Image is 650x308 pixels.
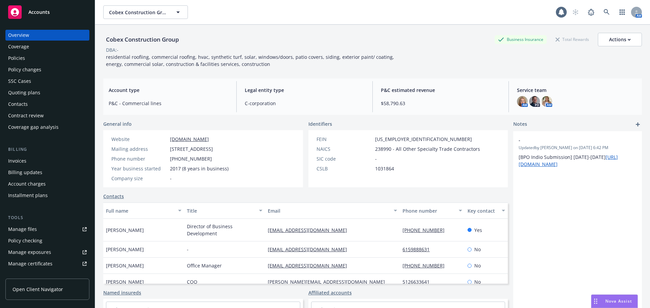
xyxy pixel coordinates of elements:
div: Phone number [403,207,454,214]
div: Email [268,207,390,214]
span: General info [103,120,132,127]
a: Coverage gap analysis [5,122,89,133]
div: Title [187,207,255,214]
span: residential roofiing, commercial roofing, hvac, synthetic turf, solar, windows/doors, patio cover... [106,54,395,67]
button: Nova Assist [591,294,638,308]
div: Phone number [111,155,167,162]
div: Company size [111,175,167,182]
a: [EMAIL_ADDRESS][DOMAIN_NAME] [268,262,352,269]
div: SIC code [317,155,372,162]
div: Tools [5,214,89,221]
a: Policy checking [5,235,89,246]
a: Switch app [615,5,629,19]
a: [PERSON_NAME][EMAIL_ADDRESS][DOMAIN_NAME] [268,279,390,285]
div: Policy changes [8,64,41,75]
span: 1031864 [375,165,394,172]
span: [PERSON_NAME] [106,262,144,269]
span: [PERSON_NAME] [106,227,144,234]
div: Coverage [8,41,29,52]
div: Manage certificates [8,258,52,269]
span: [PERSON_NAME] [106,246,144,253]
div: Contacts [8,99,28,110]
div: Policy checking [8,235,42,246]
a: Installment plans [5,190,89,201]
span: Legal entity type [245,87,364,94]
div: FEIN [317,136,372,143]
span: No [474,246,481,253]
span: - [519,137,619,144]
span: Director of Business Development [187,223,262,237]
span: [US_EMPLOYER_IDENTIFICATION_NUMBER] [375,136,472,143]
div: Installment plans [8,190,48,201]
a: Report a Bug [584,5,598,19]
a: 5126633641 [403,279,435,285]
img: photo [517,96,528,107]
a: Manage exposures [5,247,89,258]
a: Invoices [5,156,89,166]
span: - [187,246,189,253]
a: Affiliated accounts [308,289,352,296]
div: Billing [5,146,89,153]
a: Account charges [5,179,89,189]
div: Total Rewards [552,35,592,44]
div: Account charges [8,179,46,189]
a: Contacts [5,99,89,110]
div: Mailing address [111,145,167,152]
div: Year business started [111,165,167,172]
div: Cobex Construction Group [103,35,182,44]
div: Invoices [8,156,26,166]
img: photo [541,96,552,107]
div: Manage files [8,224,37,235]
a: Manage claims [5,270,89,281]
a: Manage files [5,224,89,235]
span: Notes [513,120,527,128]
a: [DOMAIN_NAME] [170,136,209,142]
div: Actions [609,33,631,46]
div: Manage exposures [8,247,51,258]
span: P&C estimated revenue [381,87,500,94]
span: Service team [517,87,636,94]
div: Policies [8,53,25,64]
button: Cobex Construction Group [103,5,188,19]
div: Key contact [468,207,498,214]
div: CSLB [317,165,372,172]
a: Billing updates [5,167,89,178]
a: Overview [5,30,89,41]
img: photo [529,96,540,107]
div: Overview [8,30,29,41]
span: Account type [109,87,228,94]
button: Title [184,203,265,219]
span: $58,790.63 [381,100,500,107]
span: C-corporation [245,100,364,107]
div: Billing updates [8,167,42,178]
a: Coverage [5,41,89,52]
span: [PERSON_NAME] [106,278,144,285]
span: Cobex Construction Group [109,9,168,16]
a: Policies [5,53,89,64]
a: Contacts [103,193,124,200]
span: Open Client Navigator [13,286,63,293]
a: Quoting plans [5,87,89,98]
span: No [474,278,481,285]
div: Business Insurance [495,35,547,44]
span: P&C - Commercial lines [109,100,228,107]
a: Named insureds [103,289,141,296]
span: No [474,262,481,269]
a: [EMAIL_ADDRESS][DOMAIN_NAME] [268,227,352,233]
span: [STREET_ADDRESS] [170,145,213,152]
span: 2017 (8 years in business) [170,165,229,172]
div: Coverage gap analysis [8,122,59,133]
a: Start snowing [569,5,582,19]
a: [PHONE_NUMBER] [403,227,450,233]
span: Updated by [PERSON_NAME] on [DATE] 6:42 PM [519,145,636,151]
span: Nova Assist [605,298,632,304]
button: Phone number [400,203,464,219]
a: 6159888631 [403,246,435,253]
p: [BPO Indio Submission] [DATE]-[DATE] [519,153,636,168]
div: Full name [106,207,174,214]
div: SSC Cases [8,76,31,87]
button: Full name [103,203,184,219]
a: Search [600,5,613,19]
button: Key contact [465,203,508,219]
